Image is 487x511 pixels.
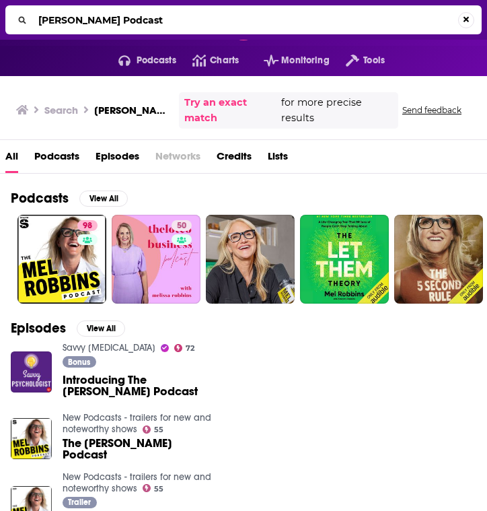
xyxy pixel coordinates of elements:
[177,219,186,233] span: 50
[44,104,78,116] h3: Search
[34,145,79,173] a: Podcasts
[96,145,139,173] a: Episodes
[94,104,174,116] h3: [PERSON_NAME] Podcast
[363,51,385,70] span: Tools
[11,351,52,393] img: Introducing The Mel Robbins Podcast
[68,498,91,506] span: Trailer
[176,50,239,71] a: Charts
[63,438,216,461] a: The Mel Robbins Podcast
[11,190,128,207] a: PodcastsView All
[143,484,164,492] a: 55
[217,145,252,173] a: Credits
[102,50,176,71] button: open menu
[172,220,192,231] a: 50
[63,374,216,397] span: Introducing The [PERSON_NAME] Podcast
[248,50,330,71] button: open menu
[17,215,106,304] a: 98
[77,320,125,337] button: View All
[33,9,458,31] input: Search...
[143,425,164,434] a: 55
[5,5,482,34] div: Search...
[330,50,385,71] button: open menu
[68,358,90,366] span: Bonus
[63,342,155,353] a: Savvy Psychologist
[184,95,278,126] a: Try an exact match
[210,51,239,70] span: Charts
[11,418,52,459] img: The Mel Robbins Podcast
[11,190,69,207] h2: Podcasts
[63,412,211,435] a: New Podcasts - trailers for new and noteworthy shows
[77,220,98,231] a: 98
[79,191,128,207] button: View All
[11,320,66,337] h2: Episodes
[5,145,18,173] a: All
[63,471,211,494] a: New Podcasts - trailers for new and noteworthy shows
[83,219,92,233] span: 98
[398,104,465,116] button: Send feedback
[174,344,195,352] a: 72
[112,215,200,304] a: 50
[137,51,176,70] span: Podcasts
[63,374,216,397] a: Introducing The Mel Robbins Podcast
[268,145,288,173] a: Lists
[281,95,393,126] span: for more precise results
[155,145,200,173] span: Networks
[11,320,125,337] a: EpisodesView All
[281,51,329,70] span: Monitoring
[154,427,163,433] span: 55
[186,345,194,351] span: 72
[63,438,216,461] span: The [PERSON_NAME] Podcast
[154,486,163,492] span: 55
